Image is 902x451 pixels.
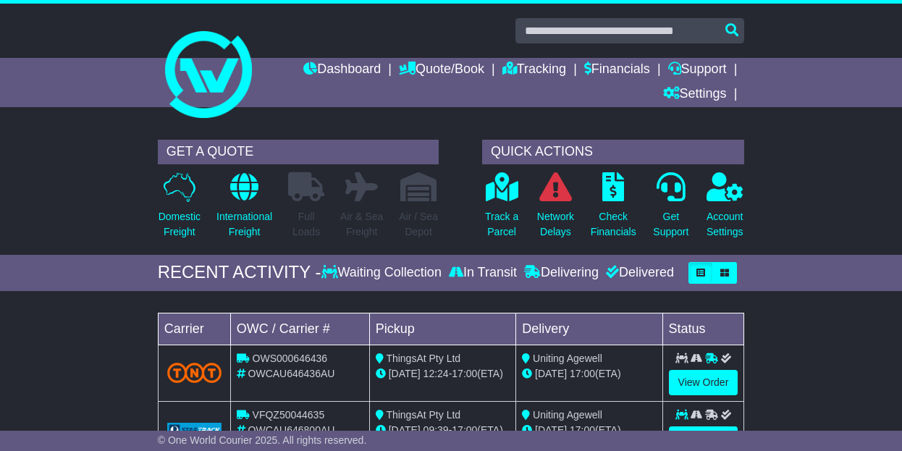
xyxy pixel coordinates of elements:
a: Settings [663,83,727,107]
a: AccountSettings [706,172,744,248]
span: ThingsAt Pty Ltd [386,409,460,421]
p: International Freight [216,209,272,240]
span: OWCAU646436AU [248,368,335,379]
div: RECENT ACTIVITY - [158,262,321,283]
td: Delivery [516,313,662,345]
a: Track aParcel [484,172,519,248]
a: GetSupport [652,172,689,248]
a: DomesticFreight [158,172,201,248]
a: NetworkDelays [536,172,575,248]
span: Uniting Agewell [533,409,602,421]
span: OWS000646436 [253,353,328,364]
div: - (ETA) [376,366,510,382]
span: 17:00 [452,368,477,379]
p: Domestic Freight [159,209,201,240]
p: Network Delays [537,209,574,240]
td: Carrier [158,313,230,345]
span: 17:00 [570,424,595,436]
div: Delivered [602,265,674,281]
div: GET A QUOTE [158,140,439,164]
td: Status [662,313,744,345]
a: InternationalFreight [216,172,273,248]
span: © One World Courier 2025. All rights reserved. [158,434,367,446]
img: GetCarrierServiceLogo [167,423,222,437]
a: Financials [584,58,650,83]
p: Air / Sea Depot [399,209,438,240]
div: Waiting Collection [321,265,445,281]
p: Account Settings [707,209,743,240]
span: ThingsAt Pty Ltd [386,353,460,364]
span: VFQZ50044635 [253,409,325,421]
span: 12:24 [423,368,449,379]
p: Full Loads [288,209,324,240]
span: OWCAU646800AU [248,424,335,436]
div: (ETA) [522,423,656,438]
div: Delivering [520,265,602,281]
span: 17:00 [570,368,595,379]
span: Uniting Agewell [533,353,602,364]
a: CheckFinancials [590,172,637,248]
p: Track a Parcel [485,209,518,240]
span: 09:39 [423,424,449,436]
span: 17:00 [452,424,477,436]
img: TNT_Domestic.png [167,363,222,382]
p: Air & Sea Freight [340,209,383,240]
span: [DATE] [389,424,421,436]
div: QUICK ACTIONS [482,140,744,164]
p: Check Financials [591,209,636,240]
p: Get Support [653,209,688,240]
span: [DATE] [389,368,421,379]
a: Support [668,58,727,83]
span: [DATE] [535,424,567,436]
span: [DATE] [535,368,567,379]
a: Quote/Book [399,58,484,83]
td: Pickup [369,313,515,345]
td: OWC / Carrier # [230,313,369,345]
div: (ETA) [522,366,656,382]
a: Tracking [502,58,566,83]
a: Dashboard [303,58,381,83]
a: View Order [669,370,738,395]
div: - (ETA) [376,423,510,438]
div: In Transit [445,265,520,281]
